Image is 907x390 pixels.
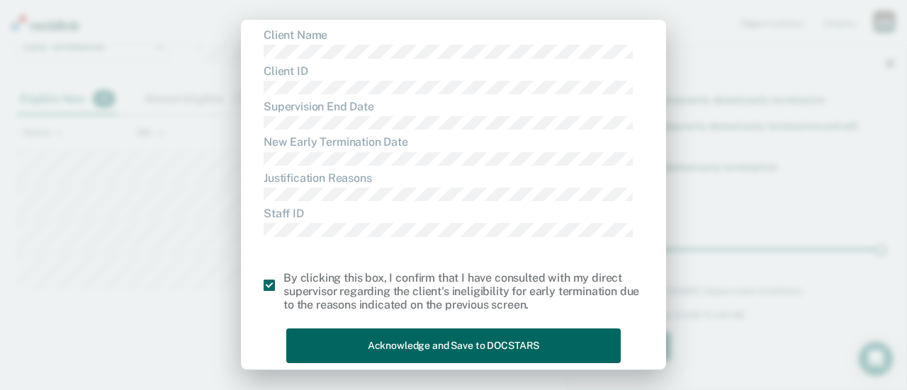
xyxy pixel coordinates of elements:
[283,271,643,312] div: By clicking this box, I confirm that I have consulted with my direct supervisor regarding the cli...
[264,28,643,42] dt: Client Name
[264,171,643,185] dt: Justification Reasons
[264,64,643,78] dt: Client ID
[264,207,643,220] dt: Staff ID
[264,135,643,149] dt: New Early Termination Date
[264,100,643,113] dt: Supervision End Date
[286,328,621,363] button: Acknowledge and Save to DOCSTARS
